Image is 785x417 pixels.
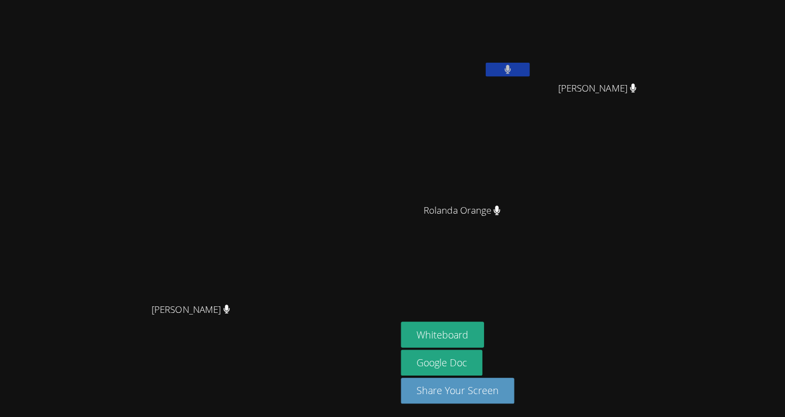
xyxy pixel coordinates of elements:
span: [PERSON_NAME] [156,301,234,317]
span: Rolanda Orange [426,203,502,219]
button: Share Your Screen [403,376,516,402]
a: Google Doc [403,348,484,374]
span: [PERSON_NAME] [559,82,637,98]
button: Whiteboard [403,321,486,346]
